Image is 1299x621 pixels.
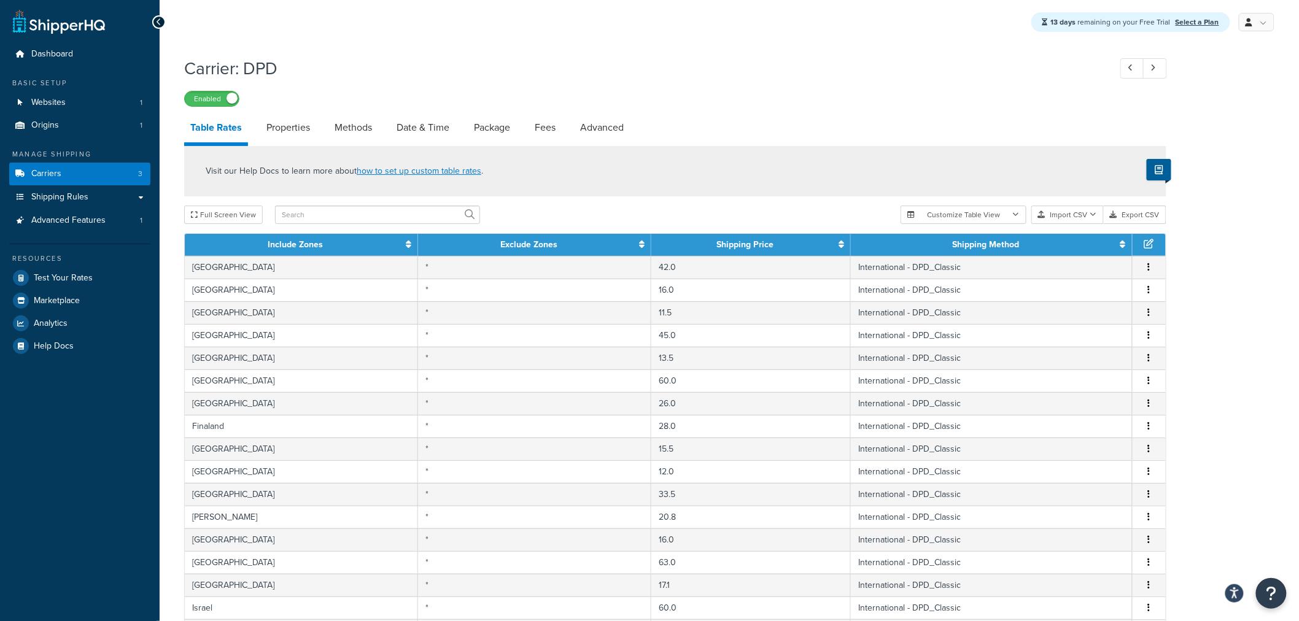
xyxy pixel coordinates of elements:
a: Methods [328,113,378,142]
button: Show Help Docs [1147,159,1171,180]
a: Table Rates [184,113,248,146]
td: [GEOGRAPHIC_DATA] [185,460,418,483]
span: Test Your Rates [34,273,93,283]
td: [GEOGRAPHIC_DATA] [185,551,418,574]
a: Previous Record [1120,58,1144,79]
td: International - DPD_Classic [851,279,1133,301]
a: Advanced [574,113,630,142]
a: Exclude Zones [500,238,557,251]
a: Next Record [1143,58,1167,79]
a: Date & Time [390,113,456,142]
span: Advanced Features [31,215,106,226]
li: Carriers [9,163,150,185]
td: 33.5 [651,483,851,506]
a: Carriers3 [9,163,150,185]
td: [GEOGRAPHIC_DATA] [185,256,418,279]
td: 42.0 [651,256,851,279]
td: International - DPD_Classic [851,301,1133,324]
td: International - DPD_Classic [851,392,1133,415]
td: [GEOGRAPHIC_DATA] [185,324,418,347]
td: 60.0 [651,596,851,619]
button: Full Screen View [184,206,263,224]
td: International - DPD_Classic [851,438,1133,460]
a: Include Zones [268,238,324,251]
td: Finaland [185,415,418,438]
strong: 13 days [1051,17,1076,28]
label: Enabled [185,91,239,106]
td: International - DPD_Classic [851,324,1133,347]
a: Shipping Rules [9,186,150,209]
a: Test Your Rates [9,267,150,289]
span: Help Docs [34,341,74,352]
td: [PERSON_NAME] [185,506,418,528]
input: Search [275,206,480,224]
span: Marketplace [34,296,80,306]
span: Analytics [34,318,68,329]
td: International - DPD_Classic [851,460,1133,483]
td: [GEOGRAPHIC_DATA] [185,392,418,415]
a: Shipping Price [717,238,774,251]
td: International - DPD_Classic [851,347,1133,369]
td: [GEOGRAPHIC_DATA] [185,483,418,506]
a: Advanced Features1 [9,209,150,232]
td: [GEOGRAPHIC_DATA] [185,574,418,596]
td: 28.0 [651,415,851,438]
li: Help Docs [9,335,150,357]
li: Origins [9,114,150,137]
td: [GEOGRAPHIC_DATA] [185,279,418,301]
span: 1 [140,98,142,108]
td: International - DPD_Classic [851,415,1133,438]
td: International - DPD_Classic [851,369,1133,392]
td: [GEOGRAPHIC_DATA] [185,369,418,392]
button: Customize Table View [901,206,1026,224]
li: Analytics [9,312,150,334]
span: 3 [138,169,142,179]
a: Fees [529,113,562,142]
td: International - DPD_Classic [851,574,1133,596]
td: [GEOGRAPHIC_DATA] [185,347,418,369]
td: International - DPD_Classic [851,551,1133,574]
span: remaining on your Free Trial [1051,17,1173,28]
button: Open Resource Center [1256,578,1287,609]
td: 12.0 [651,460,851,483]
span: Carriers [31,169,61,179]
button: Export CSV [1104,206,1166,224]
td: 13.5 [651,347,851,369]
td: 63.0 [651,551,851,574]
span: Origins [31,120,59,131]
a: Select a Plan [1176,17,1219,28]
td: [GEOGRAPHIC_DATA] [185,301,418,324]
a: Origins1 [9,114,150,137]
td: 60.0 [651,369,851,392]
li: Websites [9,91,150,114]
td: 16.0 [651,279,851,301]
td: [GEOGRAPHIC_DATA] [185,528,418,551]
td: 15.5 [651,438,851,460]
td: [GEOGRAPHIC_DATA] [185,438,418,460]
div: Manage Shipping [9,149,150,160]
td: International - DPD_Classic [851,528,1133,551]
span: 1 [140,120,142,131]
span: Websites [31,98,66,108]
td: International - DPD_Classic [851,483,1133,506]
a: Properties [260,113,316,142]
span: 1 [140,215,142,226]
td: 11.5 [651,301,851,324]
span: Shipping Rules [31,192,88,202]
td: International - DPD_Classic [851,506,1133,528]
a: how to set up custom table rates [357,164,481,177]
a: Dashboard [9,43,150,66]
td: 17.1 [651,574,851,596]
li: Marketplace [9,290,150,312]
span: Dashboard [31,49,73,60]
td: 26.0 [651,392,851,415]
div: Resources [9,253,150,264]
td: 16.0 [651,528,851,551]
td: 20.8 [651,506,851,528]
li: Advanced Features [9,209,150,232]
p: Visit our Help Docs to learn more about . [206,164,483,178]
a: Package [468,113,516,142]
